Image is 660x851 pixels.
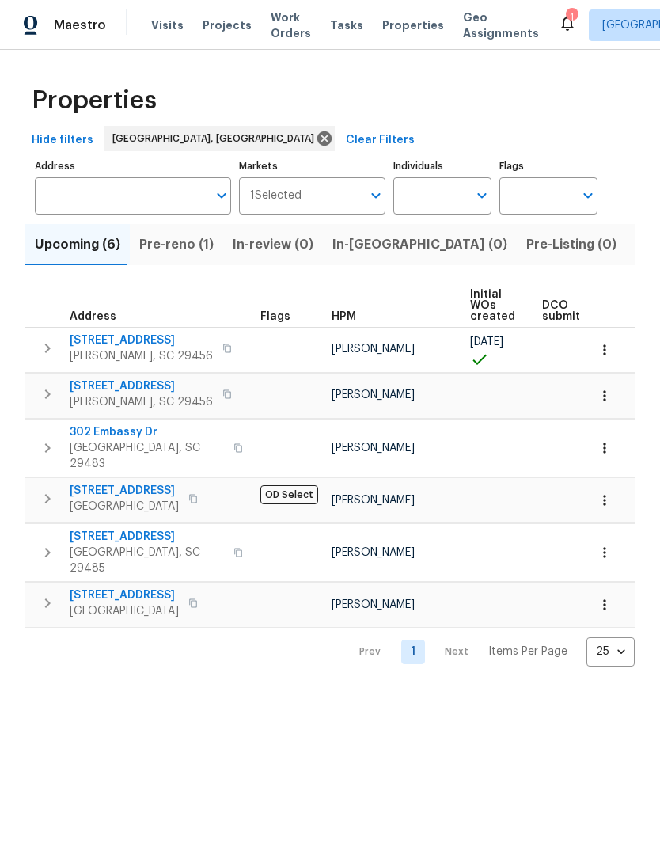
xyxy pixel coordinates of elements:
[365,184,387,207] button: Open
[70,311,116,322] span: Address
[139,234,214,256] span: Pre-reno (1)
[471,184,493,207] button: Open
[332,311,356,322] span: HPM
[70,545,224,576] span: [GEOGRAPHIC_DATA], SC 29485
[382,17,444,33] span: Properties
[70,424,224,440] span: 302 Embassy Dr
[70,348,213,364] span: [PERSON_NAME], SC 29456
[332,599,415,610] span: [PERSON_NAME]
[401,640,425,664] a: Goto page 1
[332,234,507,256] span: In-[GEOGRAPHIC_DATA] (0)
[332,389,415,401] span: [PERSON_NAME]
[104,126,335,151] div: [GEOGRAPHIC_DATA], [GEOGRAPHIC_DATA]
[70,394,213,410] span: [PERSON_NAME], SC 29456
[586,631,635,672] div: 25
[32,93,157,108] span: Properties
[54,17,106,33] span: Maestro
[566,9,577,25] div: 1
[577,184,599,207] button: Open
[526,234,616,256] span: Pre-Listing (0)
[463,9,539,41] span: Geo Assignments
[271,9,311,41] span: Work Orders
[32,131,93,150] span: Hide filters
[151,17,184,33] span: Visits
[70,499,179,515] span: [GEOGRAPHIC_DATA]
[70,332,213,348] span: [STREET_ADDRESS]
[70,378,213,394] span: [STREET_ADDRESS]
[260,311,290,322] span: Flags
[70,587,179,603] span: [STREET_ADDRESS]
[339,126,421,155] button: Clear Filters
[35,234,120,256] span: Upcoming (6)
[70,483,179,499] span: [STREET_ADDRESS]
[499,161,597,171] label: Flags
[332,443,415,454] span: [PERSON_NAME]
[203,17,252,33] span: Projects
[488,644,567,659] p: Items Per Page
[233,234,313,256] span: In-review (0)
[211,184,233,207] button: Open
[260,485,318,504] span: OD Select
[332,344,415,355] span: [PERSON_NAME]
[35,161,231,171] label: Address
[344,637,635,667] nav: Pagination Navigation
[470,289,515,322] span: Initial WOs created
[250,189,302,203] span: 1 Selected
[70,603,179,619] span: [GEOGRAPHIC_DATA]
[470,336,503,348] span: [DATE]
[70,529,224,545] span: [STREET_ADDRESS]
[332,495,415,506] span: [PERSON_NAME]
[332,547,415,558] span: [PERSON_NAME]
[393,161,491,171] label: Individuals
[542,300,599,322] span: DCO submitted
[330,20,363,31] span: Tasks
[239,161,386,171] label: Markets
[346,131,415,150] span: Clear Filters
[70,440,224,472] span: [GEOGRAPHIC_DATA], SC 29483
[112,131,321,146] span: [GEOGRAPHIC_DATA], [GEOGRAPHIC_DATA]
[25,126,100,155] button: Hide filters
